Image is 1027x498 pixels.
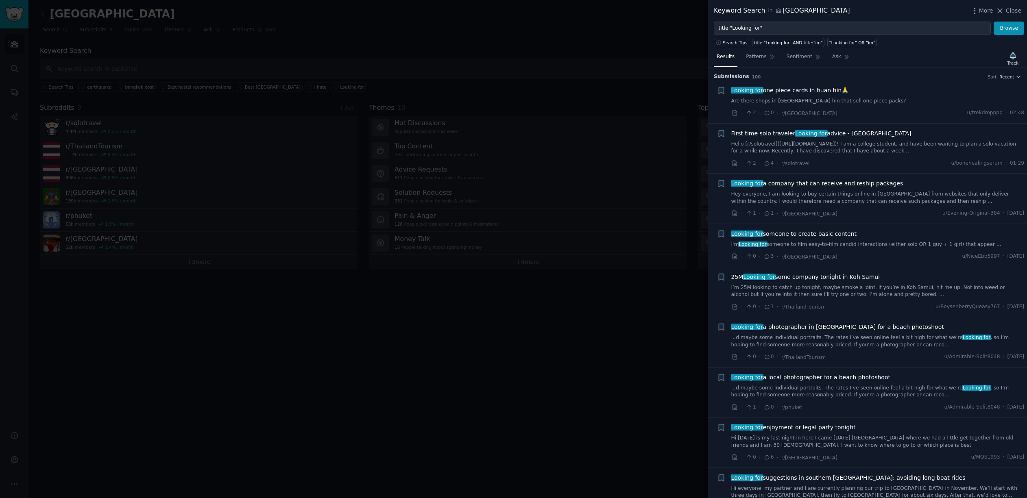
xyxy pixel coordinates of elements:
[741,252,743,261] span: ·
[763,404,774,411] span: 0
[731,179,903,188] a: Looking fora company that can receive and reship packages
[731,423,856,432] span: enjoyment or legal party tonight
[714,38,749,47] button: Search Tips
[754,40,823,46] div: title:"Looking for" AND title:"im"
[731,334,1025,348] a: ...d maybe some individual portraits. The rates I’ve seen online feel a bit high for what we’reLo...
[731,373,890,382] a: Looking fora local photographer for a beach photoshoot
[759,252,761,261] span: ·
[832,53,841,61] span: Ask
[741,209,743,218] span: ·
[763,210,774,217] span: 1
[752,38,824,47] a: title:"Looking for" AND title:"im"
[730,424,764,431] span: Looking for
[1003,404,1005,411] span: ·
[777,159,778,167] span: ·
[741,403,743,411] span: ·
[829,40,875,46] div: "Looking for" OR "im"
[944,353,1000,361] span: u/Admirable-Split8048
[777,252,778,261] span: ·
[752,74,761,79] span: 100
[730,324,764,330] span: Looking for
[731,284,1025,298] a: I’m 25M looking to catch up tonight, maybe smoke a joint. If you’re in Koh Samui, hit me up. Not ...
[741,109,743,117] span: ·
[746,109,756,117] span: 2
[1010,109,1024,117] span: 02:48
[759,453,761,462] span: ·
[777,453,778,462] span: ·
[1007,210,1024,217] span: [DATE]
[759,403,761,411] span: ·
[781,455,837,461] span: r/[GEOGRAPHIC_DATA]
[781,254,837,260] span: r/[GEOGRAPHIC_DATA]
[777,353,778,361] span: ·
[746,454,756,461] span: 0
[787,53,812,61] span: Sentiment
[781,354,826,360] span: r/ThailandTourism
[730,231,764,237] span: Looking for
[1007,303,1024,311] span: [DATE]
[763,160,774,167] span: 4
[935,303,1000,311] span: u/BoysenberryQueasy767
[1003,303,1005,311] span: ·
[763,353,774,361] span: 0
[731,323,944,331] span: a photographer in [GEOGRAPHIC_DATA] for a beach photoshoot
[714,73,749,80] span: Submission s
[741,353,743,361] span: ·
[730,87,764,94] span: Looking for
[759,209,761,218] span: ·
[746,303,756,311] span: 0
[746,210,756,217] span: 1
[731,98,1025,105] a: Are there shops in [GEOGRAPHIC_DATA] hin that sell one piece packs?
[759,302,761,311] span: ·
[731,373,890,382] span: a local photographer for a beach photoshoot
[746,53,766,61] span: Patterns
[1003,353,1005,361] span: ·
[1005,109,1007,117] span: ·
[723,40,748,46] span: Search Tips
[763,109,774,117] span: 0
[1007,60,1018,66] div: Track
[1007,404,1024,411] span: [DATE]
[777,209,778,218] span: ·
[759,353,761,361] span: ·
[1005,50,1021,67] button: Track
[781,404,802,410] span: r/phuket
[763,303,774,311] span: 1
[730,180,764,187] span: Looking for
[714,22,991,35] input: Try a keyword related to your business
[1007,353,1024,361] span: [DATE]
[730,474,764,481] span: Looking for
[777,109,778,117] span: ·
[741,159,743,167] span: ·
[738,241,768,247] span: Looking for
[759,159,761,167] span: ·
[1003,210,1005,217] span: ·
[746,353,756,361] span: 0
[731,129,911,138] span: First time solo traveler advice - [GEOGRAPHIC_DATA]
[999,74,1014,80] span: Recent
[743,50,778,67] a: Patterns
[999,74,1021,80] button: Recent
[714,6,850,16] div: Keyword Search [GEOGRAPHIC_DATA]
[967,109,1003,117] span: u/trekdropppp
[731,474,966,482] a: Looking forsuggestions in southern [GEOGRAPHIC_DATA]: avoiding long boat rides
[781,111,837,116] span: r/[GEOGRAPHIC_DATA]
[829,50,853,67] a: Ask
[1007,253,1024,260] span: [DATE]
[763,253,774,260] span: 3
[777,302,778,311] span: ·
[746,160,756,167] span: 2
[1005,160,1007,167] span: ·
[731,230,857,238] span: someone to create basic content
[746,404,756,411] span: 1
[777,403,778,411] span: ·
[731,230,857,238] a: Looking forsomeone to create basic content
[970,7,993,15] button: More
[731,474,966,482] span: suggestions in southern [GEOGRAPHIC_DATA]: avoiding long boat rides
[731,141,1025,155] a: Hello [r/solotravel]([URL][DOMAIN_NAME])! I am a college student, and have been wanting to plan a...
[731,273,880,281] a: 25MLooking forsome company tonight in Koh Samui
[731,179,903,188] span: a company that can receive and reship packages
[741,302,743,311] span: ·
[988,74,997,80] div: Sort
[942,210,1000,217] span: u/Evening-Original-384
